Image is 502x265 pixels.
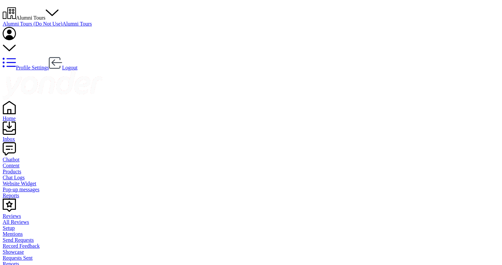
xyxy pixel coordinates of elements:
[3,193,499,199] a: Reports
[16,15,45,21] span: Alumni Tours
[3,231,499,237] a: Mentions
[3,255,499,261] a: Requests Sent
[3,249,499,255] a: Showcase
[3,130,499,142] a: Inbox
[3,237,499,243] a: Send Requests
[3,65,49,70] a: Profile Settings
[3,207,499,219] a: Reviews
[3,219,499,225] a: All Reviews
[49,65,77,70] a: Logout
[3,181,499,187] a: Website Widget
[3,225,499,231] a: Setup
[3,169,499,175] a: Products
[3,157,499,163] div: Chatbot
[3,116,499,122] div: Home
[3,21,62,27] a: Alumni Tours (Do Not Use)
[3,187,499,193] a: Pop-up messages
[3,243,499,249] a: Record Feedback
[3,163,499,169] a: Content
[3,213,499,219] div: Reviews
[62,21,92,27] a: Alumni Tours
[3,151,499,163] a: Chatbot
[3,110,499,122] a: Home
[3,71,102,100] img: yonder-white-logo.png
[3,136,499,142] div: Inbox
[3,175,499,181] a: Chat Logs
